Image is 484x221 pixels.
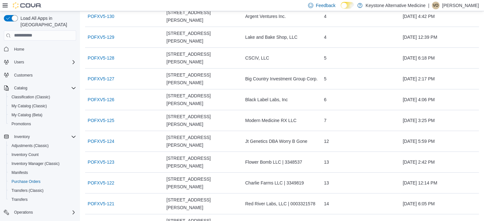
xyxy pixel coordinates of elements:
[9,169,30,176] a: Manifests
[1,208,79,217] button: Operations
[403,117,435,124] span: [DATE] 3:25 PM
[9,111,45,119] a: My Catalog (Beta)
[1,132,79,141] button: Inventory
[403,137,435,145] span: [DATE] 5:59 PM
[12,133,32,141] button: Inventory
[166,154,240,170] span: [STREET_ADDRESS][PERSON_NAME]
[9,178,43,185] a: Purchase Orders
[12,161,60,166] span: Inventory Manager (Classic)
[1,58,79,67] button: Users
[9,196,30,203] a: Transfers
[242,114,321,127] div: Modern Medicine RX LLC
[403,179,437,187] span: [DATE] 12:14 PM
[14,86,27,91] span: Catalog
[88,75,114,83] a: POFXV5-127
[12,58,76,66] span: Users
[12,209,36,216] button: Operations
[242,10,321,23] div: Argent Ventures Inc.
[9,187,46,194] a: Transfers (Classic)
[433,2,438,9] span: VO
[12,121,31,127] span: Promotions
[12,84,30,92] button: Catalog
[13,2,42,9] img: Cova
[12,45,76,53] span: Home
[9,151,41,159] a: Inventory Count
[9,151,76,159] span: Inventory Count
[12,71,35,79] a: Customers
[6,141,79,150] button: Adjustments (Classic)
[366,2,426,9] p: Keystone Alternative Medicine
[12,152,39,157] span: Inventory Count
[9,178,76,185] span: Purchase Orders
[403,12,435,20] span: [DATE] 4:42 PM
[88,137,114,145] a: POFXV5-124
[403,200,435,208] span: [DATE] 6:05 PM
[6,168,79,177] button: Manifests
[324,117,327,124] span: 7
[12,209,76,216] span: Operations
[88,12,114,20] a: POFXV5-130
[403,33,437,41] span: [DATE] 12:39 PM
[12,133,76,141] span: Inventory
[324,200,329,208] span: 14
[12,143,49,148] span: Adjustments (Classic)
[12,112,43,118] span: My Catalog (Beta)
[442,2,479,9] p: [PERSON_NAME]
[14,134,30,139] span: Inventory
[242,197,321,210] div: Red River Labs, LLC | 0003321578
[166,71,240,86] span: [STREET_ADDRESS][PERSON_NAME]
[9,160,62,168] a: Inventory Manager (Classic)
[166,29,240,45] span: [STREET_ADDRESS][PERSON_NAME]
[9,102,50,110] a: My Catalog (Classic)
[242,176,321,189] div: Charlie Farms LLC | 3349819
[403,158,435,166] span: [DATE] 2:42 PM
[12,45,27,53] a: Home
[14,47,24,52] span: Home
[242,93,321,106] div: Black Label Labs, Inc
[6,195,79,204] button: Transfers
[9,93,76,101] span: Classification (Classic)
[6,102,79,110] button: My Catalog (Classic)
[9,142,76,150] span: Adjustments (Classic)
[242,52,321,64] div: CSCIV, LLC
[324,96,327,103] span: 6
[324,54,327,62] span: 5
[166,196,240,211] span: [STREET_ADDRESS][PERSON_NAME]
[6,186,79,195] button: Transfers (Classic)
[9,142,51,150] a: Adjustments (Classic)
[6,177,79,186] button: Purchase Orders
[166,113,240,128] span: [STREET_ADDRESS][PERSON_NAME]
[88,179,114,187] a: POFXV5-122
[166,9,240,24] span: [STREET_ADDRESS][PERSON_NAME]
[9,187,76,194] span: Transfers (Classic)
[88,117,114,124] a: POFXV5-125
[324,137,329,145] span: 12
[428,2,429,9] p: |
[88,96,114,103] a: POFXV5-126
[166,175,240,191] span: [STREET_ADDRESS][PERSON_NAME]
[1,84,79,93] button: Catalog
[403,54,435,62] span: [DATE] 6:18 PM
[9,160,76,168] span: Inventory Manager (Classic)
[6,159,79,168] button: Inventory Manager (Classic)
[242,31,321,44] div: Lake and Bake Shop, LLC
[9,196,76,203] span: Transfers
[14,73,33,78] span: Customers
[9,93,53,101] a: Classification (Classic)
[324,158,329,166] span: 13
[12,84,76,92] span: Catalog
[14,210,33,215] span: Operations
[403,75,435,83] span: [DATE] 2:17 PM
[432,2,440,9] div: Victoria Ortiz
[88,200,114,208] a: POFXV5-121
[166,92,240,107] span: [STREET_ADDRESS][PERSON_NAME]
[88,54,114,62] a: POFXV5-128
[324,12,327,20] span: 4
[6,119,79,128] button: Promotions
[242,135,321,148] div: Jt Genetics DBA Worry B Gone
[12,58,27,66] button: Users
[12,103,47,109] span: My Catalog (Classic)
[12,197,28,202] span: Transfers
[9,120,76,128] span: Promotions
